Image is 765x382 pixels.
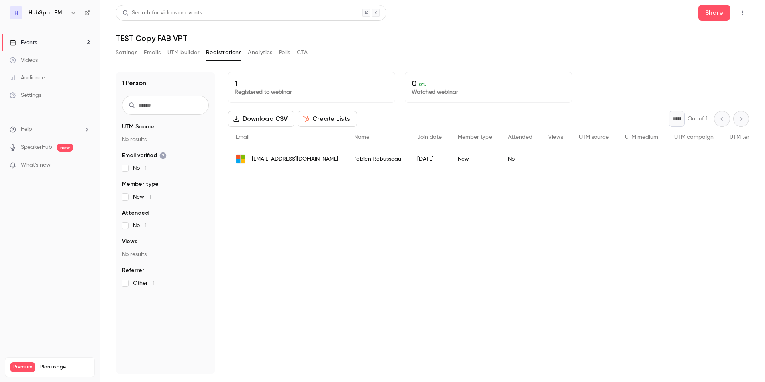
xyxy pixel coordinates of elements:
span: 1 [153,280,155,286]
span: Other [133,279,155,287]
li: help-dropdown-opener [10,125,90,134]
button: UTM builder [167,46,200,59]
span: Join date [417,134,442,140]
span: Help [21,125,32,134]
img: outlook.com [236,154,245,164]
span: New [133,193,151,201]
div: Settings [10,91,41,99]
div: fabien Rabusseau [346,148,409,170]
span: [EMAIL_ADDRESS][DOMAIN_NAME] [252,155,338,163]
span: Email [236,134,249,140]
button: Create Lists [298,111,357,127]
div: Audience [10,74,45,82]
button: CTA [297,46,308,59]
a: SpeakerHub [21,143,52,152]
div: Events [10,39,37,47]
span: Referrer [122,266,144,274]
span: UTM campaign [674,134,714,140]
span: H [14,9,18,17]
button: Share [698,5,730,21]
button: Emails [144,46,161,59]
span: 0 % [419,82,426,87]
p: No results [122,136,209,144]
div: Search for videos or events [122,9,202,17]
span: Member type [458,134,492,140]
span: 1 [145,223,147,228]
span: Name [354,134,369,140]
p: Watched webinar [412,88,565,96]
span: UTM source [579,134,609,140]
span: 1 [145,165,147,171]
span: new [57,144,73,152]
button: Settings [116,46,137,59]
button: Analytics [248,46,273,59]
span: UTM medium [625,134,658,140]
span: Attended [508,134,532,140]
button: Polls [279,46,290,59]
p: Out of 1 [688,115,708,123]
span: Plan usage [40,364,90,370]
p: 1 [235,79,388,88]
button: Registrations [206,46,241,59]
p: No results [122,250,209,258]
h6: HubSpot EMEA FR [29,9,67,17]
p: 0 [412,79,565,88]
span: Views [122,238,137,246]
span: No [133,164,147,172]
span: Premium [10,362,35,372]
span: Member type [122,180,159,188]
section: facet-groups [122,123,209,287]
p: Registered to webinar [235,88,388,96]
span: Attended [122,209,149,217]
span: Views [548,134,563,140]
span: UTM Source [122,123,155,131]
div: Videos [10,56,38,64]
div: - [540,148,571,170]
div: New [450,148,500,170]
span: No [133,222,147,230]
span: UTM term [730,134,754,140]
span: 1 [149,194,151,200]
span: What's new [21,161,51,169]
span: Email verified [122,152,167,159]
div: No [500,148,540,170]
button: Download CSV [228,111,294,127]
h1: TEST Copy FAB VPT [116,33,749,43]
div: [DATE] [409,148,450,170]
h1: 1 Person [122,78,146,88]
